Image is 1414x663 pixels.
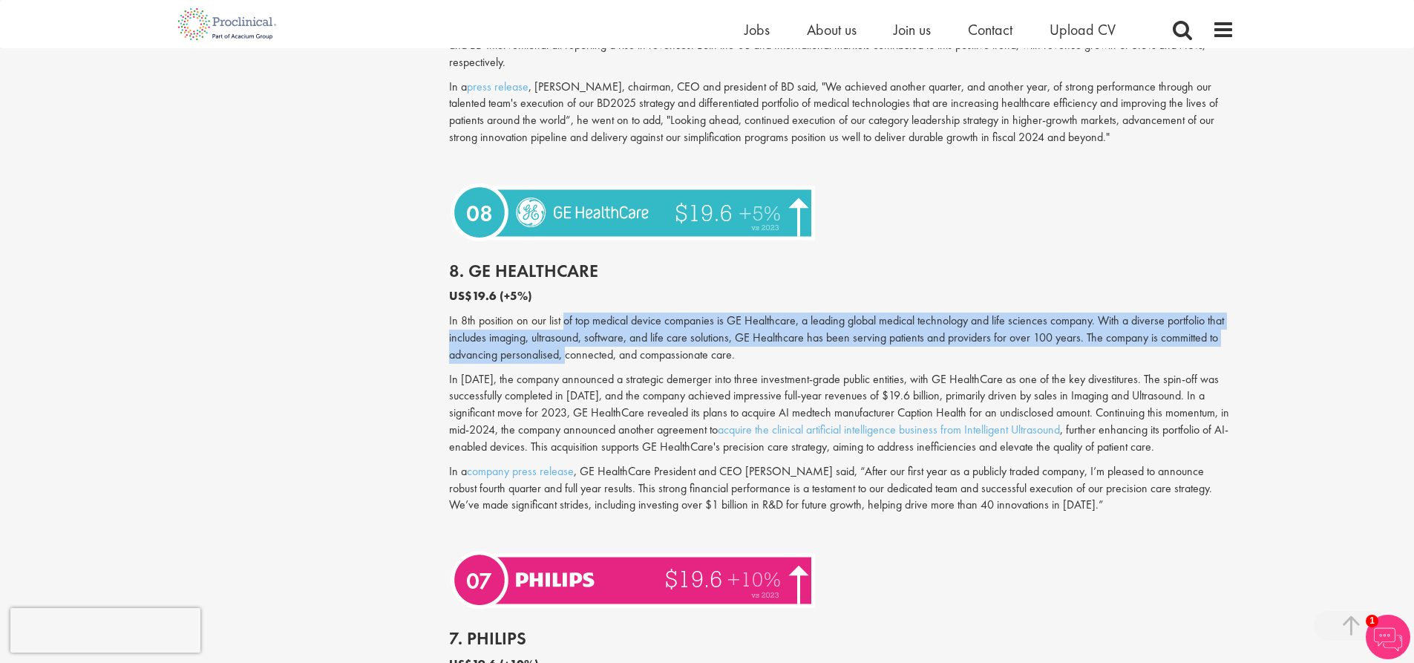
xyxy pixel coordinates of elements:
p: In [DATE], the company announced a strategic demerger into three investment-grade public entities... [449,371,1234,456]
a: Jobs [744,20,770,39]
a: Upload CV [1050,20,1116,39]
b: US$19.6 (+5%) [449,288,532,304]
a: Join us [894,20,931,39]
a: press release [467,79,528,94]
img: Chatbot [1366,615,1410,659]
h2: 7. Philips [449,629,1234,648]
a: acquire the clinical artificial intelligence business from Intelligent Ultrasound [718,422,1060,437]
iframe: reCAPTCHA [10,608,200,653]
a: About us [807,20,857,39]
p: In a , GE HealthCare President and CEO [PERSON_NAME] said, “After our first year as a publicly tr... [449,463,1234,515]
a: Contact [968,20,1012,39]
p: In 8th position on our list of top medical device companies is GE Healthcare, a leading global me... [449,313,1234,364]
span: 1 [1366,615,1378,627]
a: company press release [467,463,574,479]
h2: 8. GE HealthCare [449,261,1234,281]
p: In a , [PERSON_NAME], chairman, CEO and president of BD said, "We achieved another quarter, and a... [449,79,1234,146]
